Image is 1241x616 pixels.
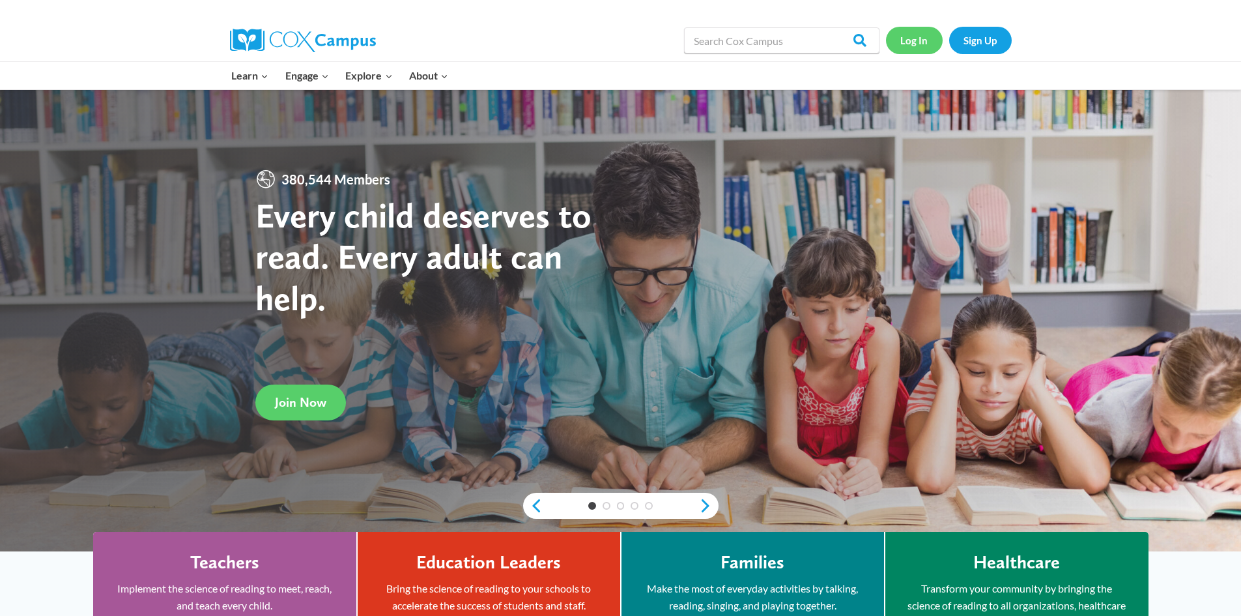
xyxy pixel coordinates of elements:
button: Child menu of Learn [223,62,278,89]
button: Child menu of Explore [337,62,401,89]
p: Bring the science of reading to your schools to accelerate the success of students and staff. [377,580,601,613]
h4: Education Leaders [416,551,561,574]
div: content slider buttons [523,493,719,519]
p: Make the most of everyday activities by talking, reading, singing, and playing together. [641,580,864,613]
a: previous [523,498,543,514]
button: Child menu of About [401,62,457,89]
strong: Every child deserves to read. Every adult can help. [255,194,592,319]
img: Cox Campus [230,29,376,52]
h4: Families [720,551,784,574]
span: Join Now [275,394,326,410]
h4: Teachers [190,551,259,574]
a: 3 [617,502,625,510]
a: 5 [645,502,653,510]
a: Log In [886,27,943,53]
input: Search Cox Campus [684,27,879,53]
span: 380,544 Members [276,169,395,190]
a: Join Now [255,385,346,420]
a: Sign Up [949,27,1012,53]
a: 2 [603,502,610,510]
a: 4 [631,502,638,510]
a: next [699,498,719,514]
a: 1 [588,502,596,510]
h4: Healthcare [973,551,1060,574]
p: Implement the science of reading to meet, reach, and teach every child. [113,580,337,613]
nav: Secondary Navigation [886,27,1012,53]
nav: Primary Navigation [223,62,457,89]
button: Child menu of Engage [277,62,337,89]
